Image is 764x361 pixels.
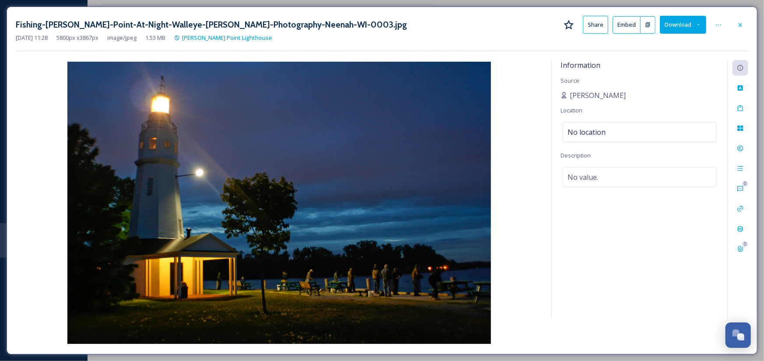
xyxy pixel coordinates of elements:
[568,172,598,182] span: No value.
[742,181,748,187] div: 0
[561,151,591,159] span: Description
[570,90,626,101] span: [PERSON_NAME]
[613,16,641,34] button: Embed
[16,62,543,344] img: 3856-wl-O31SQ9OQ9T5A8JHMQRPRN8G0A0.jpg
[561,77,579,84] span: Source
[182,34,272,42] span: [PERSON_NAME] Point Lighthouse
[16,18,407,31] h3: Fishing-[PERSON_NAME]-Point-At-Night-Walleye-[PERSON_NAME]-Photography-Neenah-WI-0003.jpg
[568,127,606,137] span: No location
[660,16,706,34] button: Download
[742,241,748,247] div: 0
[107,34,137,42] span: image/jpeg
[583,16,608,34] button: Share
[56,34,98,42] span: 5800 px x 3867 px
[145,34,165,42] span: 1.53 MB
[561,106,582,114] span: Location
[725,322,751,348] button: Open Chat
[561,60,600,70] span: Information
[16,34,48,42] span: [DATE] 11:28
